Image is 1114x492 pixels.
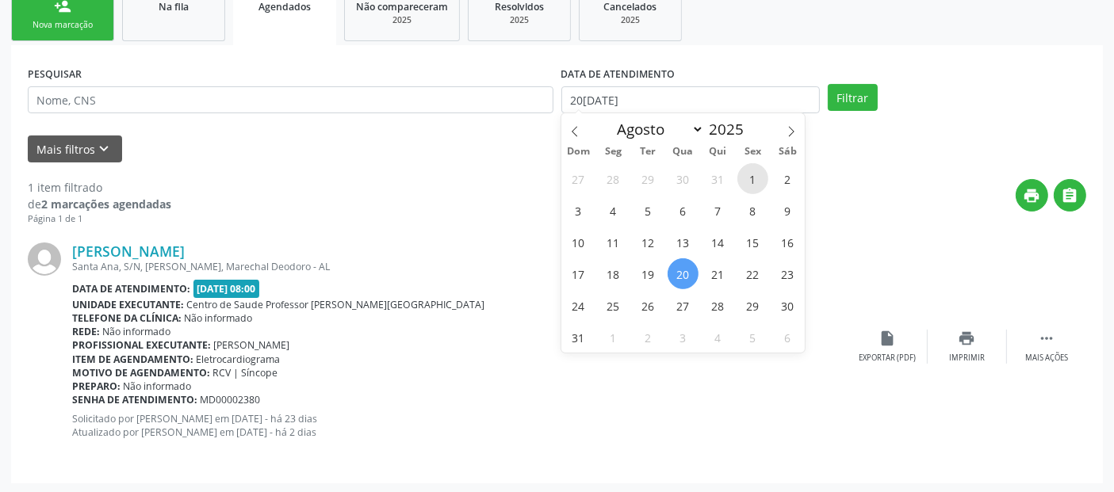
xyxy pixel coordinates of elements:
[737,227,768,257] span: Agosto 15, 2025
[633,163,664,194] span: Julho 29, 2025
[772,163,803,194] span: Agosto 2, 2025
[598,163,629,194] span: Julho 28, 2025
[561,86,820,113] input: Selecione um intervalo
[598,227,629,257] span: Agosto 11, 2025
[28,179,171,196] div: 1 item filtrado
[103,325,171,338] span: Não informado
[668,195,699,226] span: Agosto 6, 2025
[72,311,182,325] b: Telefone da clínica:
[633,195,664,226] span: Agosto 5, 2025
[72,282,190,296] b: Data de atendimento:
[633,258,664,289] span: Agosto 19, 2025
[72,298,184,311] b: Unidade executante:
[563,322,594,353] span: Agosto 31, 2025
[668,290,699,321] span: Agosto 27, 2025
[959,330,976,347] i: print
[772,290,803,321] span: Agosto 30, 2025
[480,14,559,26] div: 2025
[666,147,701,157] span: Qua
[1024,187,1041,204] i: print
[561,62,676,86] label: DATA DE ATENDIMENTO
[591,14,670,26] div: 2025
[28,196,171,212] div: de
[772,322,803,353] span: Setembro 6, 2025
[596,147,631,157] span: Seg
[610,118,705,140] select: Month
[879,330,897,347] i: insert_drive_file
[193,280,260,298] span: [DATE] 08:00
[187,298,485,311] span: Centro de Saude Professor [PERSON_NAME][GEOGRAPHIC_DATA]
[563,163,594,194] span: Julho 27, 2025
[668,163,699,194] span: Julho 30, 2025
[201,393,261,406] span: MD00002380
[702,163,733,194] span: Julho 31, 2025
[72,412,848,439] p: Solicitado por [PERSON_NAME] em [DATE] - há 23 dias Atualizado por [PERSON_NAME] em [DATE] - há 2...
[668,227,699,257] span: Agosto 13, 2025
[214,338,290,352] span: [PERSON_NAME]
[859,353,917,364] div: Exportar (PDF)
[737,322,768,353] span: Setembro 5, 2025
[561,147,596,157] span: Dom
[598,195,629,226] span: Agosto 4, 2025
[598,258,629,289] span: Agosto 18, 2025
[72,260,848,273] div: Santa Ana, S/N, [PERSON_NAME], Marechal Deodoro - AL
[96,140,113,158] i: keyboard_arrow_down
[949,353,985,364] div: Imprimir
[828,84,878,111] button: Filtrar
[41,196,171,212] strong: 2 marcações agendadas
[563,258,594,289] span: Agosto 17, 2025
[702,322,733,353] span: Setembro 4, 2025
[197,353,281,366] span: Eletrocardiograma
[772,258,803,289] span: Agosto 23, 2025
[72,353,193,366] b: Item de agendamento:
[702,290,733,321] span: Agosto 28, 2025
[563,227,594,257] span: Agosto 10, 2025
[72,325,100,338] b: Rede:
[668,258,699,289] span: Agosto 20, 2025
[772,227,803,257] span: Agosto 16, 2025
[702,195,733,226] span: Agosto 7, 2025
[28,242,61,276] img: img
[737,163,768,194] span: Agosto 1, 2025
[72,379,121,393] b: Preparo:
[770,147,805,157] span: Sáb
[633,290,664,321] span: Agosto 26, 2025
[185,311,253,325] span: Não informado
[72,393,197,406] b: Senha de atendimento:
[704,119,756,139] input: Year
[356,14,448,26] div: 2025
[702,227,733,257] span: Agosto 14, 2025
[28,86,553,113] input: Nome, CNS
[72,242,185,260] a: [PERSON_NAME]
[213,366,278,379] span: RCV | Síncope
[124,379,192,393] span: Não informado
[28,212,171,226] div: Página 1 de 1
[737,258,768,289] span: Agosto 22, 2025
[1062,187,1079,204] i: 
[23,19,102,31] div: Nova marcação
[72,338,211,352] b: Profissional executante:
[736,147,771,157] span: Sex
[1025,353,1068,364] div: Mais ações
[702,258,733,289] span: Agosto 21, 2025
[72,366,210,379] b: Motivo de agendamento:
[598,290,629,321] span: Agosto 25, 2025
[563,195,594,226] span: Agosto 3, 2025
[631,147,666,157] span: Ter
[28,62,82,86] label: PESQUISAR
[633,227,664,257] span: Agosto 12, 2025
[737,195,768,226] span: Agosto 8, 2025
[1016,179,1048,212] button: print
[598,322,629,353] span: Setembro 1, 2025
[701,147,736,157] span: Qui
[668,322,699,353] span: Setembro 3, 2025
[1038,330,1055,347] i: 
[633,322,664,353] span: Setembro 2, 2025
[28,135,122,163] button: Mais filtroskeyboard_arrow_down
[737,290,768,321] span: Agosto 29, 2025
[1054,179,1086,212] button: 
[563,290,594,321] span: Agosto 24, 2025
[772,195,803,226] span: Agosto 9, 2025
